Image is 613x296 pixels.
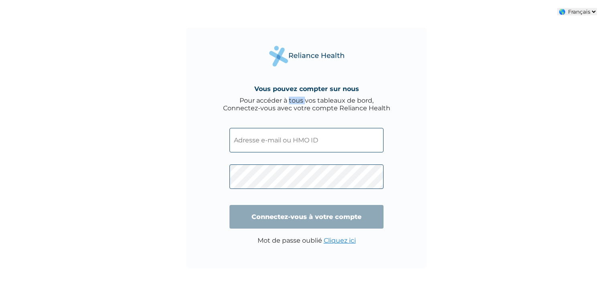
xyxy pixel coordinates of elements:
input: Connectez-vous à votre compte [229,205,384,229]
h4: Vous pouvez compter sur nous [254,85,359,93]
input: Adresse e-mail ou HMO ID [229,128,384,152]
p: Mot de passe oublié [258,237,356,244]
div: Pour accéder à tous vos tableaux de bord, Connectez-vous avec votre compte Reliance Health [223,97,390,112]
img: Logo de Reliance Health [266,44,347,69]
a: Cliquez ici [324,237,356,244]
